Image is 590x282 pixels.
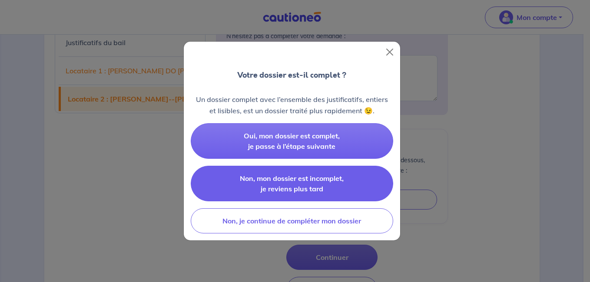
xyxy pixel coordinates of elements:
[244,131,340,151] span: Oui, mon dossier est complet, je passe à l’étape suivante
[222,216,361,225] span: Non, je continue de compléter mon dossier
[191,208,393,233] button: Non, je continue de compléter mon dossier
[191,123,393,159] button: Oui, mon dossier est complet, je passe à l’étape suivante
[191,166,393,201] button: Non, mon dossier est incomplet, je reviens plus tard
[191,94,393,116] p: Un dossier complet avec l’ensemble des justificatifs, entiers et lisibles, est un dossier traité ...
[237,69,346,81] p: Votre dossier est-il complet ?
[383,45,397,59] button: Close
[240,174,344,193] span: Non, mon dossier est incomplet, je reviens plus tard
